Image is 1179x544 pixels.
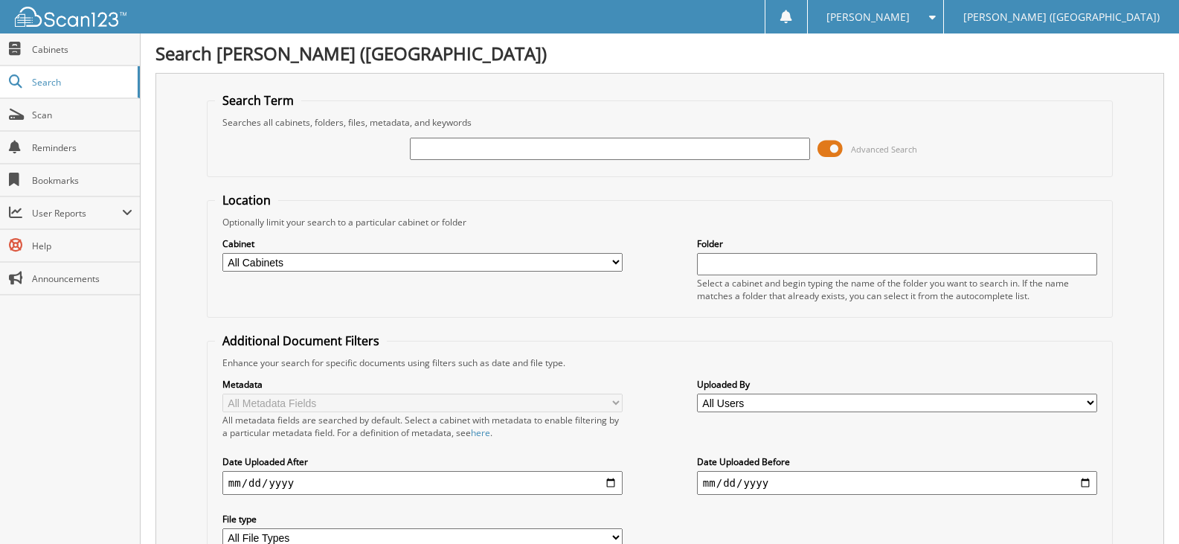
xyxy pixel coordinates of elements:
[222,237,623,250] label: Cabinet
[215,333,387,349] legend: Additional Document Filters
[32,76,130,89] span: Search
[697,237,1097,250] label: Folder
[32,272,132,285] span: Announcements
[215,192,278,208] legend: Location
[963,13,1160,22] span: [PERSON_NAME] ([GEOGRAPHIC_DATA])
[32,43,132,56] span: Cabinets
[155,41,1164,65] h1: Search [PERSON_NAME] ([GEOGRAPHIC_DATA])
[826,13,910,22] span: [PERSON_NAME]
[15,7,126,27] img: scan123-logo-white.svg
[215,216,1105,228] div: Optionally limit your search to a particular cabinet or folder
[851,144,917,155] span: Advanced Search
[222,414,623,439] div: All metadata fields are searched by default. Select a cabinet with metadata to enable filtering b...
[222,471,623,495] input: start
[222,455,623,468] label: Date Uploaded After
[215,116,1105,129] div: Searches all cabinets, folders, files, metadata, and keywords
[32,174,132,187] span: Bookmarks
[215,92,301,109] legend: Search Term
[697,378,1097,391] label: Uploaded By
[215,356,1105,369] div: Enhance your search for specific documents using filters such as date and file type.
[471,426,490,439] a: here
[222,378,623,391] label: Metadata
[697,455,1097,468] label: Date Uploaded Before
[32,109,132,121] span: Scan
[697,277,1097,302] div: Select a cabinet and begin typing the name of the folder you want to search in. If the name match...
[222,513,623,525] label: File type
[32,141,132,154] span: Reminders
[32,240,132,252] span: Help
[697,471,1097,495] input: end
[32,207,122,220] span: User Reports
